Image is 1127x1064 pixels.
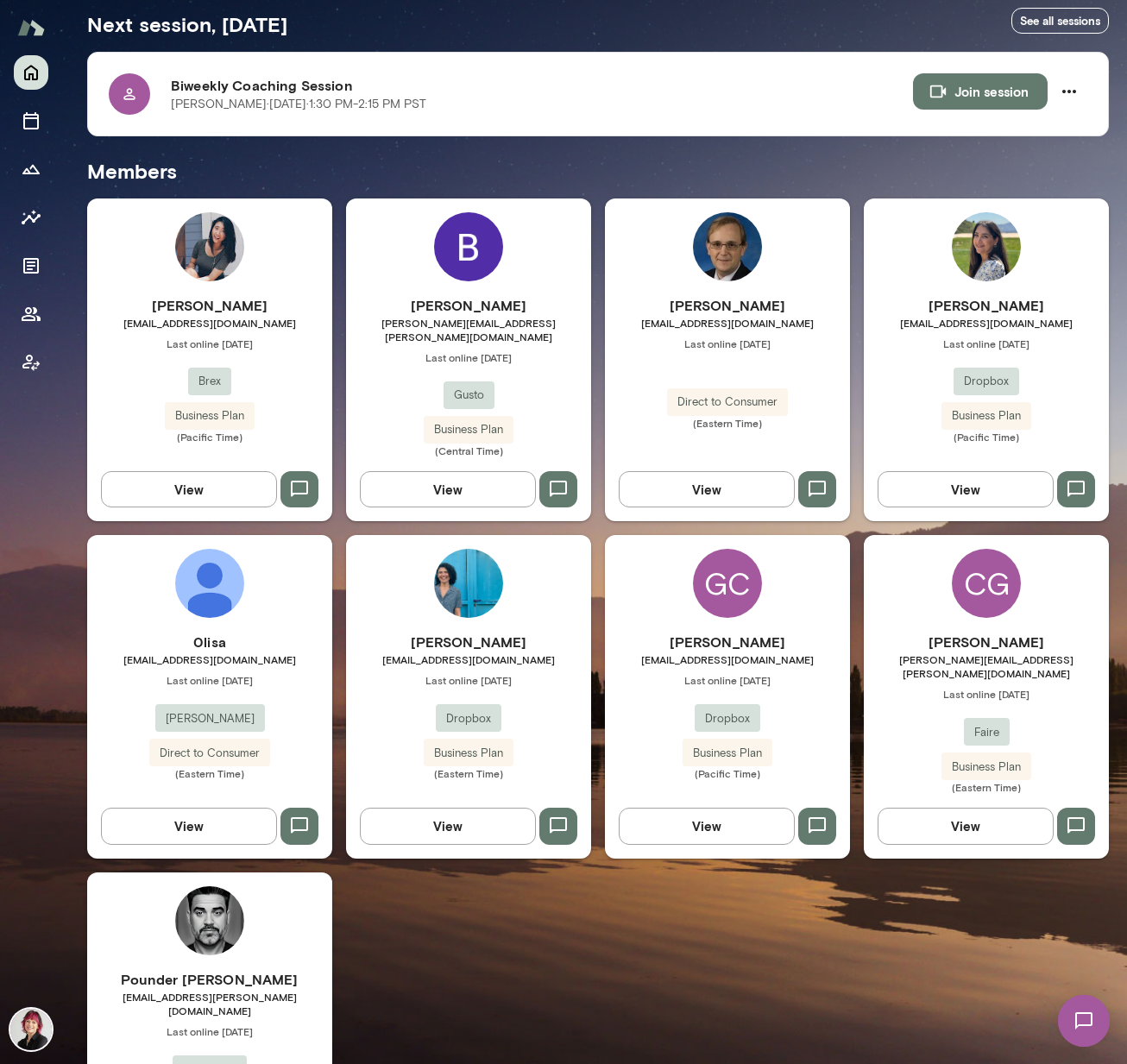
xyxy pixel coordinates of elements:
button: Members [14,297,48,331]
span: (Pacific Time) [864,430,1109,444]
h6: [PERSON_NAME] [605,295,850,316]
button: Documents [14,249,48,283]
span: Business Plan [941,759,1031,776]
span: Business Plan [424,421,513,438]
h5: Next session, [DATE] [87,10,287,38]
button: Sessions [14,104,48,138]
span: (Eastern Time) [346,766,591,780]
span: Last online [DATE] [87,1024,332,1038]
button: Join session [913,73,1048,110]
button: Client app [14,345,48,380]
a: See all sessions [1011,8,1109,35]
span: [EMAIL_ADDRESS][DOMAIN_NAME] [605,316,850,330]
span: Last online [DATE] [864,337,1109,350]
h5: Members [87,157,1109,185]
span: Last online [DATE] [87,673,332,687]
img: 0lisa [175,549,244,618]
span: Dropbox [695,710,760,727]
span: Direct to Consumer [149,745,270,762]
button: View [619,471,795,507]
img: Bethany Schwanke [434,212,503,281]
img: Alexandra Brown [434,549,503,618]
span: Business Plan [165,407,255,425]
span: Gusto [444,387,494,404]
span: Faire [964,724,1010,741]
h6: [PERSON_NAME] [864,295,1109,316]
span: [EMAIL_ADDRESS][DOMAIN_NAME] [605,652,850,666]
button: View [878,808,1054,844]
span: Last online [DATE] [605,337,850,350]
span: [PERSON_NAME][EMAIL_ADDRESS][PERSON_NAME][DOMAIN_NAME] [346,316,591,343]
span: Brex [188,373,231,390]
img: Pounder Baehr [175,886,244,955]
span: Last online [DATE] [864,687,1109,701]
span: (Eastern Time) [87,766,332,780]
img: Annie Xue [175,212,244,281]
h6: Biweekly Coaching Session [171,75,913,96]
span: [EMAIL_ADDRESS][DOMAIN_NAME] [346,652,591,666]
button: View [101,471,277,507]
div: CG [952,549,1021,618]
span: Last online [DATE] [87,337,332,350]
span: (Eastern Time) [864,780,1109,794]
h6: Pounder [PERSON_NAME] [87,969,332,990]
button: View [619,808,795,844]
h6: 0lisa [87,632,332,652]
span: Last online [DATE] [346,350,591,364]
span: (Pacific Time) [87,430,332,444]
span: [PERSON_NAME][EMAIL_ADDRESS][PERSON_NAME][DOMAIN_NAME] [864,652,1109,680]
span: (Central Time) [346,444,591,457]
span: Last online [DATE] [346,673,591,687]
button: View [360,471,536,507]
button: Home [14,55,48,90]
button: View [360,808,536,844]
span: [EMAIL_ADDRESS][DOMAIN_NAME] [87,316,332,330]
button: Growth Plan [14,152,48,186]
button: View [101,808,277,844]
span: (Eastern Time) [605,416,850,430]
button: View [878,471,1054,507]
span: (Pacific Time) [605,766,850,780]
span: [PERSON_NAME] [155,710,265,727]
span: [EMAIL_ADDRESS][PERSON_NAME][DOMAIN_NAME] [87,990,332,1017]
span: Business Plan [941,407,1031,425]
p: [PERSON_NAME] · [DATE] · 1:30 PM-2:15 PM PST [171,96,426,113]
img: Leigh Allen-Arredondo [10,1009,52,1050]
img: Mana Sadeghi [952,212,1021,281]
div: GC [693,549,762,618]
button: Insights [14,200,48,235]
span: Dropbox [436,710,501,727]
span: Dropbox [954,373,1019,390]
span: [EMAIL_ADDRESS][DOMAIN_NAME] [87,652,332,666]
span: [EMAIL_ADDRESS][DOMAIN_NAME] [864,316,1109,330]
h6: [PERSON_NAME] [87,295,332,316]
span: Last online [DATE] [605,673,850,687]
img: Mento [17,11,45,44]
h6: [PERSON_NAME] [346,295,591,316]
h6: [PERSON_NAME] [864,632,1109,652]
span: Business Plan [424,745,513,762]
h6: [PERSON_NAME] [346,632,591,652]
img: Richard Teel [693,212,762,281]
h6: [PERSON_NAME] [605,632,850,652]
span: Direct to Consumer [667,393,788,411]
span: Business Plan [683,745,772,762]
